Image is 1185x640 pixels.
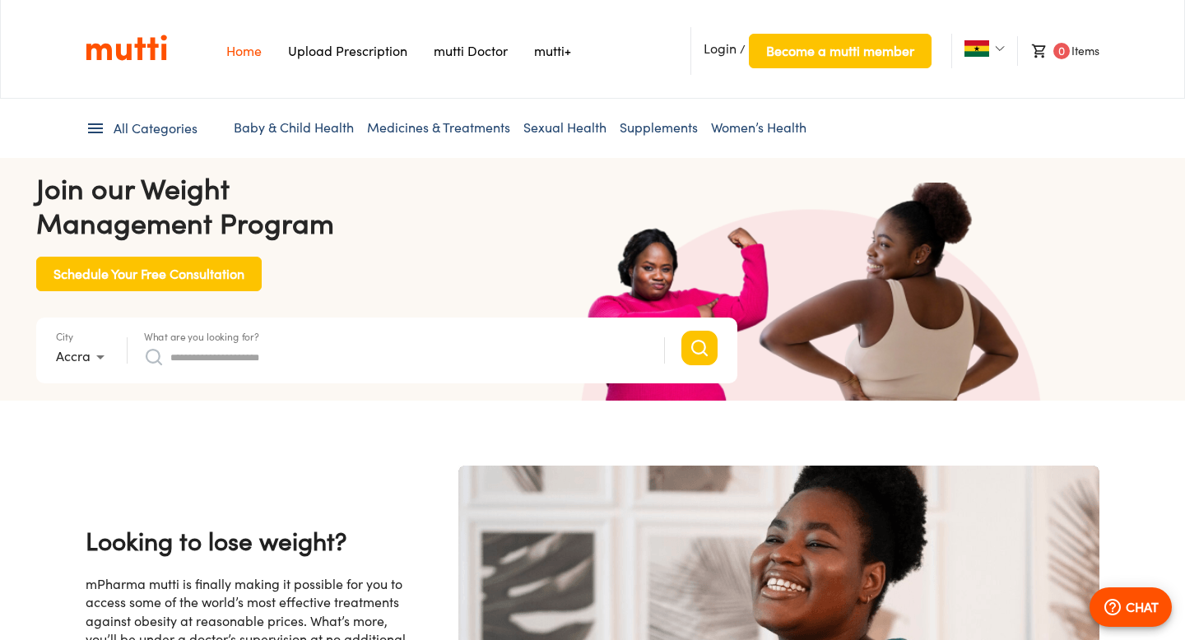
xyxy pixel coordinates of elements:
[56,332,73,341] label: City
[114,119,197,138] span: All Categories
[1017,36,1099,66] li: Items
[144,332,259,341] label: What are you looking for?
[86,34,167,62] img: Logo
[690,27,932,75] li: /
[288,43,407,59] a: Navigates to Prescription Upload Page
[53,262,244,285] span: Schedule Your Free Consultation
[534,43,571,59] a: Navigates to mutti+ page
[226,43,262,59] a: Navigates to Home Page
[367,119,510,136] a: Medicines & Treatments
[1126,597,1159,617] p: CHAT
[711,119,806,136] a: Women’s Health
[620,119,698,136] a: Supplements
[36,171,737,240] h4: Join our Weight Management Program
[995,44,1005,53] img: Dropdown
[1090,587,1172,627] button: CHAT
[434,43,508,59] a: Navigates to mutti doctor website
[766,39,914,63] span: Become a mutti member
[749,34,932,68] button: Become a mutti member
[36,265,262,279] a: Schedule Your Free Consultation
[1053,43,1070,59] span: 0
[36,257,262,291] button: Schedule Your Free Consultation
[86,524,412,559] h4: Looking to lose weight?
[86,34,167,62] a: Link on the logo navigates to HomePage
[964,40,989,57] img: Ghana
[234,119,354,136] a: Baby & Child Health
[523,119,606,136] a: Sexual Health
[704,40,737,57] span: Login
[681,331,718,365] button: Search
[56,344,110,370] div: Accra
